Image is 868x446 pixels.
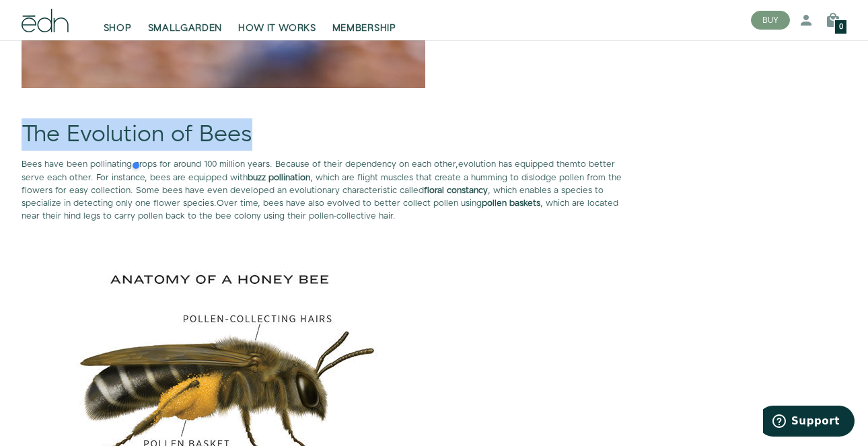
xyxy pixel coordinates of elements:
[230,5,324,35] a: HOW IT WORKS
[22,158,458,170] span: Bees have been pollinating crops for around 100 million years. Because of their dependency on eac...
[104,22,132,35] span: SHOP
[332,22,396,35] span: MEMBERSHIP
[140,5,231,35] a: SMALLGARDEN
[22,197,618,222] span: Over time, bees have also evolved to better collect pollen using , which are located near their h...
[482,197,540,209] strong: pollen baskets
[22,158,622,209] span: to better serve each other. For instance, bees are equipped with , which are flight muscles that ...
[424,184,488,196] strong: floral constancy
[96,5,140,35] a: SHOP
[248,172,310,184] strong: buzz pollination
[22,122,637,147] h1: The Evolution of Bees
[763,406,855,439] iframe: Opens a widget where you can find more information
[324,5,404,35] a: MEMBERSHIP
[148,22,223,35] span: SMALLGARDEN
[238,22,316,35] span: HOW IT WORKS
[839,24,843,31] span: 0
[751,11,790,30] button: BUY
[458,158,577,170] span: evolution has equipped them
